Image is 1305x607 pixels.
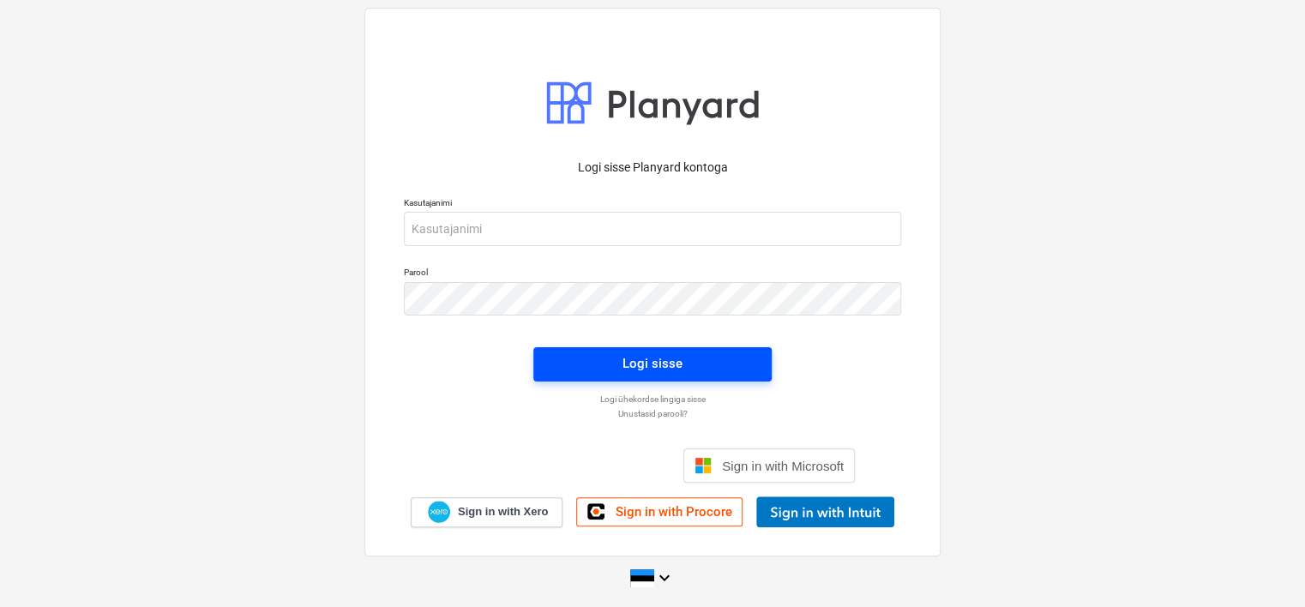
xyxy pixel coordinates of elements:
p: Logi sisse Planyard kontoga [404,159,901,177]
input: Kasutajanimi [404,212,901,246]
img: Xero logo [428,501,450,524]
a: Unustasid parooli? [395,408,910,419]
img: Microsoft logo [695,457,712,474]
div: Logi sisse [622,352,683,375]
span: Sign in with Xero [458,504,548,520]
span: Sign in with Microsoft [722,459,844,473]
p: Kasutajanimi [404,197,901,212]
button: Logi sisse [533,347,772,382]
p: Parool [404,267,901,281]
span: Sign in with Procore [615,504,731,520]
a: Logi ühekordse lingiga sisse [395,394,910,405]
i: keyboard_arrow_down [654,568,675,588]
a: Sign in with Procore [576,497,743,526]
iframe: Sisselogimine Google'i nupu abil [442,447,678,484]
a: Sign in with Xero [411,497,563,527]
